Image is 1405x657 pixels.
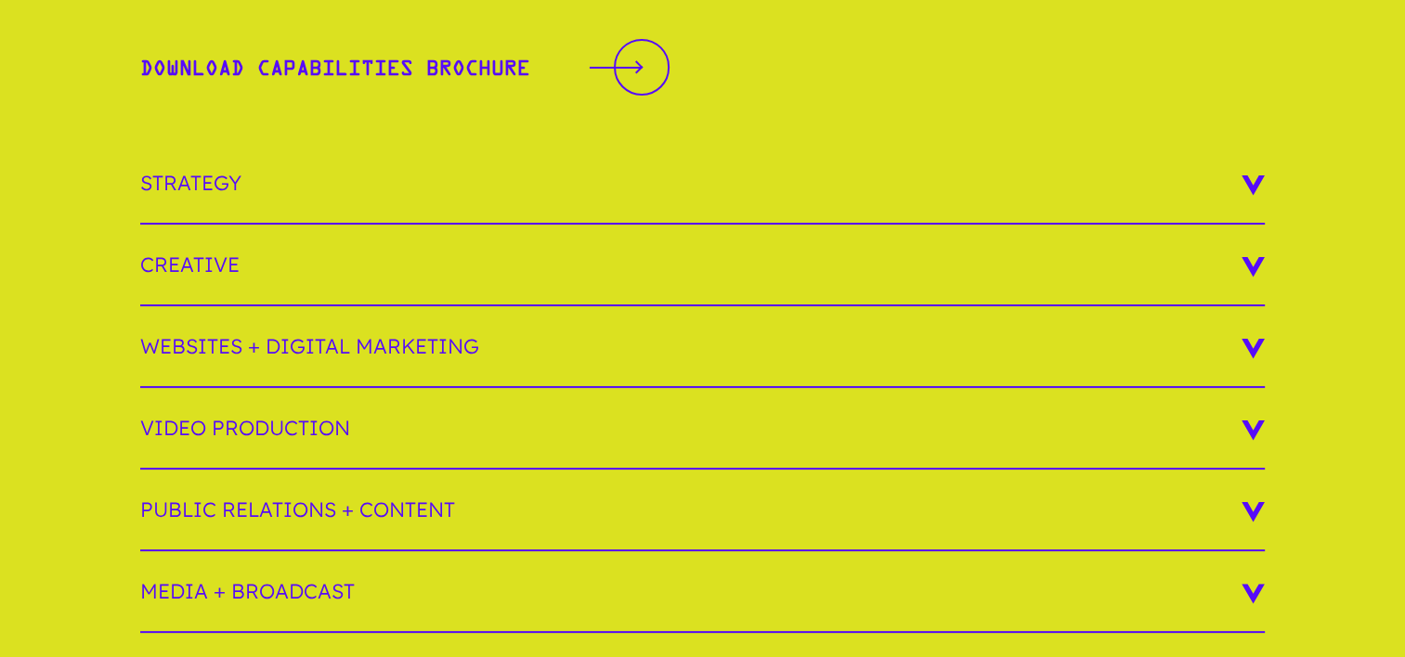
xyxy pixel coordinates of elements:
[140,470,1264,551] h3: Public Relations + Content
[140,388,1264,470] h3: Video Production
[140,551,1264,633] h3: Media + Broadcast
[140,143,1264,225] h3: Strategy
[140,225,1264,306] h3: Creative
[140,36,670,98] a: Download Capabilities BrochureDownload Capabilities Brochure
[140,306,1264,388] h3: Websites + Digital Marketing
